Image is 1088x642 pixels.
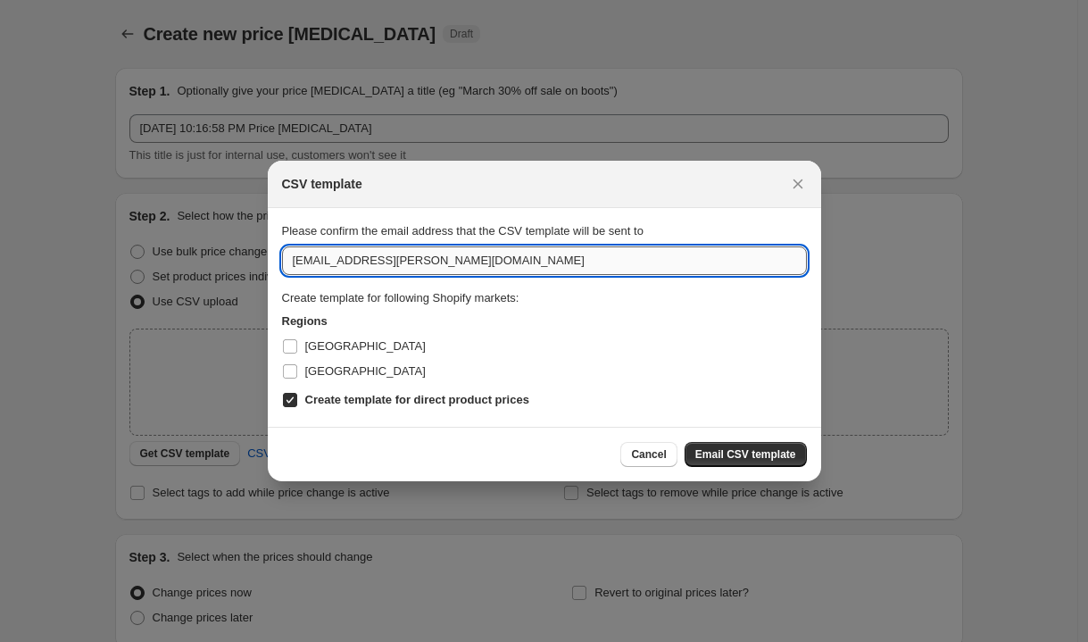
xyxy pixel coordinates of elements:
[685,442,807,467] button: Email CSV template
[282,313,807,330] h3: Regions
[695,447,796,462] span: Email CSV template
[785,171,810,196] button: Close
[305,393,529,406] b: Create template for direct product prices
[282,289,807,307] div: Create template for following Shopify markets:
[305,364,426,378] span: [GEOGRAPHIC_DATA]
[620,442,677,467] button: Cancel
[282,175,362,193] h2: CSV template
[305,339,426,353] span: [GEOGRAPHIC_DATA]
[631,447,666,462] span: Cancel
[282,224,644,238] span: Please confirm the email address that the CSV template will be sent to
